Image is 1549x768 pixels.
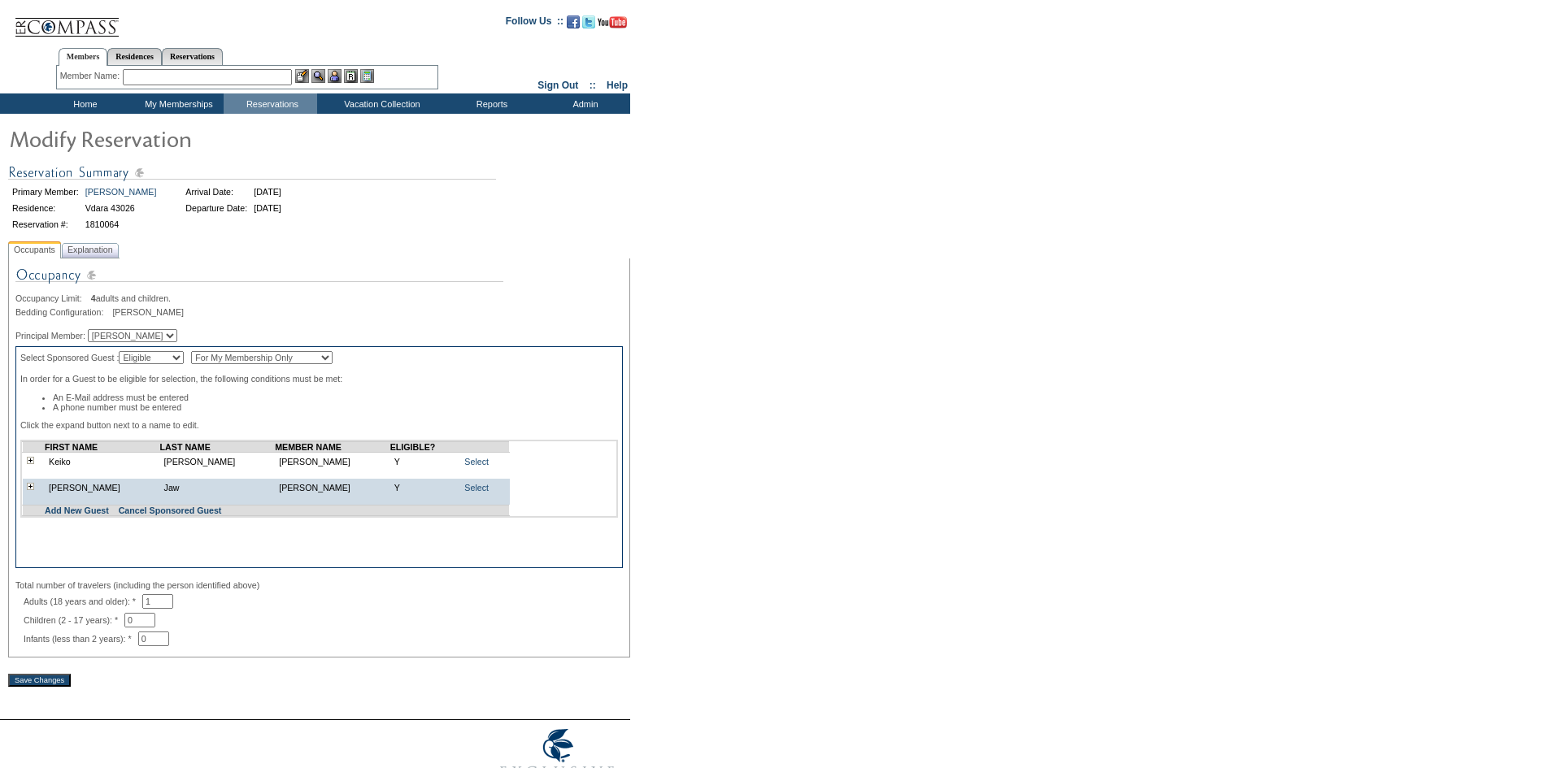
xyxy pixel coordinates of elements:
[83,201,159,215] td: Vdara 43026
[275,442,390,453] td: MEMBER NAME
[91,293,96,303] span: 4
[27,483,34,490] img: plus.gif
[360,69,374,83] img: b_calculator.gif
[607,80,628,91] a: Help
[107,48,162,65] a: Residences
[45,479,160,497] td: [PERSON_NAME]
[60,69,123,83] div: Member Name:
[275,453,390,471] td: [PERSON_NAME]
[119,505,222,515] a: Cancel Sponsored Guest
[27,457,34,464] img: plus.gif
[15,293,623,303] div: adults and children.
[160,453,276,471] td: [PERSON_NAME]
[251,201,284,215] td: [DATE]
[15,580,623,590] div: Total number of travelers (including the person identified above)
[15,346,623,568] div: Select Sponsored Guest : In order for a Guest to be eligible for selection, the following conditi...
[537,80,578,91] a: Sign Out
[8,163,496,183] img: Reservation Summary
[59,48,108,66] a: Members
[53,402,618,412] li: A phone number must be entered
[251,184,284,199] td: [DATE]
[311,69,325,83] img: View
[10,201,81,215] td: Residence:
[160,442,276,453] td: LAST NAME
[24,615,124,625] span: Children (2 - 17 years): *
[506,14,563,33] td: Follow Us ::
[464,457,489,466] a: Select
[45,453,160,471] td: Keiko
[390,453,456,471] td: Y
[317,93,443,114] td: Vacation Collection
[344,69,358,83] img: Reservations
[160,479,276,497] td: Jaw
[14,4,120,37] img: Compass Home
[464,483,489,492] a: Select
[567,15,580,28] img: Become our fan on Facebook
[112,307,184,317] span: [PERSON_NAME]
[567,20,580,30] a: Become our fan on Facebook
[224,93,317,114] td: Reservations
[390,479,456,497] td: Y
[45,505,109,515] a: Add New Guest
[295,69,309,83] img: b_edit.gif
[64,241,116,258] span: Explanation
[598,20,627,30] a: Subscribe to our YouTube Channel
[24,634,138,644] span: Infants (less than 2 years): *
[598,16,627,28] img: Subscribe to our YouTube Channel
[11,241,59,258] span: Occupants
[15,307,110,317] span: Bedding Configuration:
[328,69,342,83] img: Impersonate
[15,293,89,303] span: Occupancy Limit:
[10,184,81,199] td: Primary Member:
[275,479,390,497] td: [PERSON_NAME]
[443,93,537,114] td: Reports
[162,48,223,65] a: Reservations
[10,217,81,232] td: Reservation #:
[53,393,618,402] li: An E-Mail address must be entered
[85,187,157,197] a: [PERSON_NAME]
[130,93,224,114] td: My Memberships
[15,331,85,341] span: Principal Member:
[183,184,250,199] td: Arrival Date:
[8,674,71,687] input: Save Changes
[15,265,503,293] img: Occupancy
[24,597,142,606] span: Adults (18 years and older): *
[390,442,456,453] td: ELIGIBLE?
[590,80,596,91] span: ::
[183,201,250,215] td: Departure Date:
[37,93,130,114] td: Home
[45,442,160,453] td: FIRST NAME
[537,93,630,114] td: Admin
[582,20,595,30] a: Follow us on Twitter
[8,122,333,154] img: Modify Reservation
[582,15,595,28] img: Follow us on Twitter
[83,217,159,232] td: 1810064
